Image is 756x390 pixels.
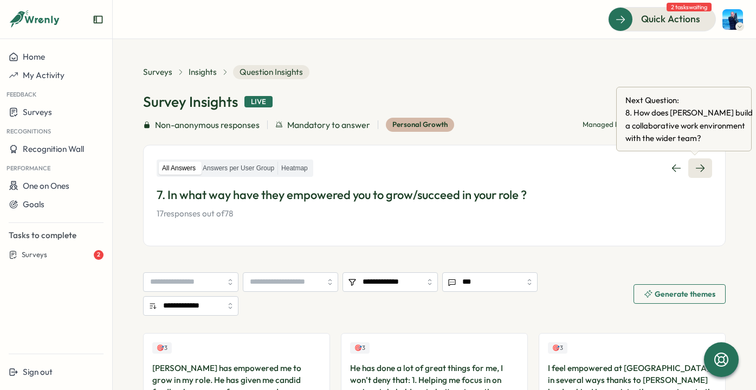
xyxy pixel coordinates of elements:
span: My Activity [23,70,64,80]
span: Home [23,52,45,62]
label: Heatmap [278,162,311,175]
span: Sign out [23,367,53,377]
button: Expand sidebar [93,14,104,25]
span: Recognition Wall [23,144,84,154]
span: 8 . How does [PERSON_NAME] build a collaborative work environment with the wider team? [625,106,755,144]
span: Mandatory to answer [287,118,370,132]
div: Upvotes [350,342,370,354]
span: Non-anonymous responses [155,118,260,132]
p: Tasks to complete [9,229,104,241]
div: 2 [94,250,104,260]
a: Surveys [143,66,172,78]
span: Surveys [22,250,47,260]
button: Generate themes [634,284,726,304]
span: Surveys [23,107,52,117]
span: One on Ones [23,181,69,191]
span: Generate themes [655,290,715,298]
a: Insights [189,66,217,78]
span: Quick Actions [641,12,700,26]
p: 17 responses out of 78 [157,208,712,220]
p: Managed by [583,120,643,130]
span: Next Question: [625,94,755,106]
div: Upvotes [548,342,567,354]
div: Live [244,96,273,108]
span: Goals [23,199,44,209]
label: All Answers [159,162,199,175]
span: Question Insights [233,65,309,79]
label: Answers per User Group [199,162,277,175]
div: Personal Growth [386,118,454,132]
img: Henry Innis [722,9,743,30]
div: Upvotes [152,342,172,354]
h1: Survey Insights [143,92,238,111]
p: 7. In what way have they empowered you to grow/succeed in your role ? [157,187,712,203]
span: 2 tasks waiting [667,3,712,11]
button: Quick Actions [608,7,716,31]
